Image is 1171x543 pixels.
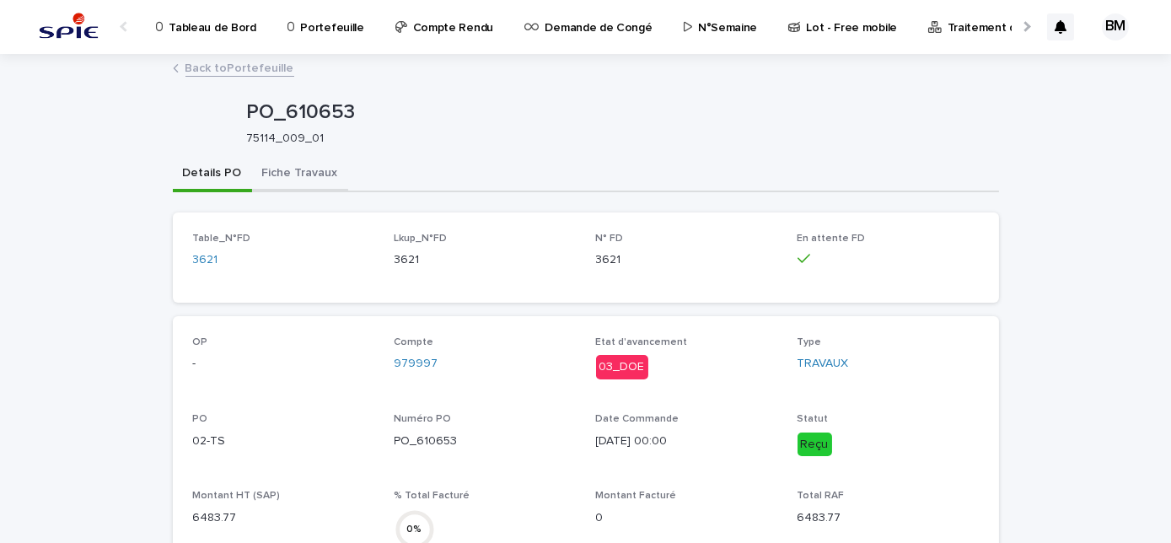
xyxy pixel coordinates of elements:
[1102,13,1129,40] div: BM
[596,251,777,269] p: 3621
[173,157,252,192] button: Details PO
[798,337,822,347] span: Type
[798,433,832,457] div: Reçu
[596,433,777,450] p: [DATE] 00:00
[252,157,348,192] button: Fiche Travaux
[596,355,648,379] div: 03_DOE
[193,337,208,347] span: OP
[395,337,434,347] span: Compte
[596,234,624,244] span: N° FD
[798,491,845,501] span: Total RAF
[395,491,470,501] span: % Total Facturé
[395,234,448,244] span: Lkup_N°FD
[596,337,688,347] span: Etat d'avancement
[395,251,576,269] p: 3621
[247,100,992,125] p: PO_610653
[193,234,251,244] span: Table_N°FD
[193,491,281,501] span: Montant HT (SAP)
[798,414,829,424] span: Statut
[395,414,452,424] span: Numéro PO
[193,509,374,527] p: 6483.77
[395,355,438,373] a: 979997
[185,57,294,77] a: Back toPortefeuille
[193,433,374,450] p: 02-TS
[798,509,979,527] p: 6483.77
[798,234,866,244] span: En attente FD
[395,520,435,538] div: 0 %
[596,509,777,527] p: 0
[193,414,208,424] span: PO
[193,251,218,269] a: 3621
[596,491,677,501] span: Montant Facturé
[798,355,849,373] a: TRAVAUX
[193,355,374,373] div: -
[247,132,986,146] p: 75114_009_01
[34,10,104,44] img: svstPd6MQfCT1uX1QGkG
[596,414,680,424] span: Date Commande
[395,433,576,450] p: PO_610653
